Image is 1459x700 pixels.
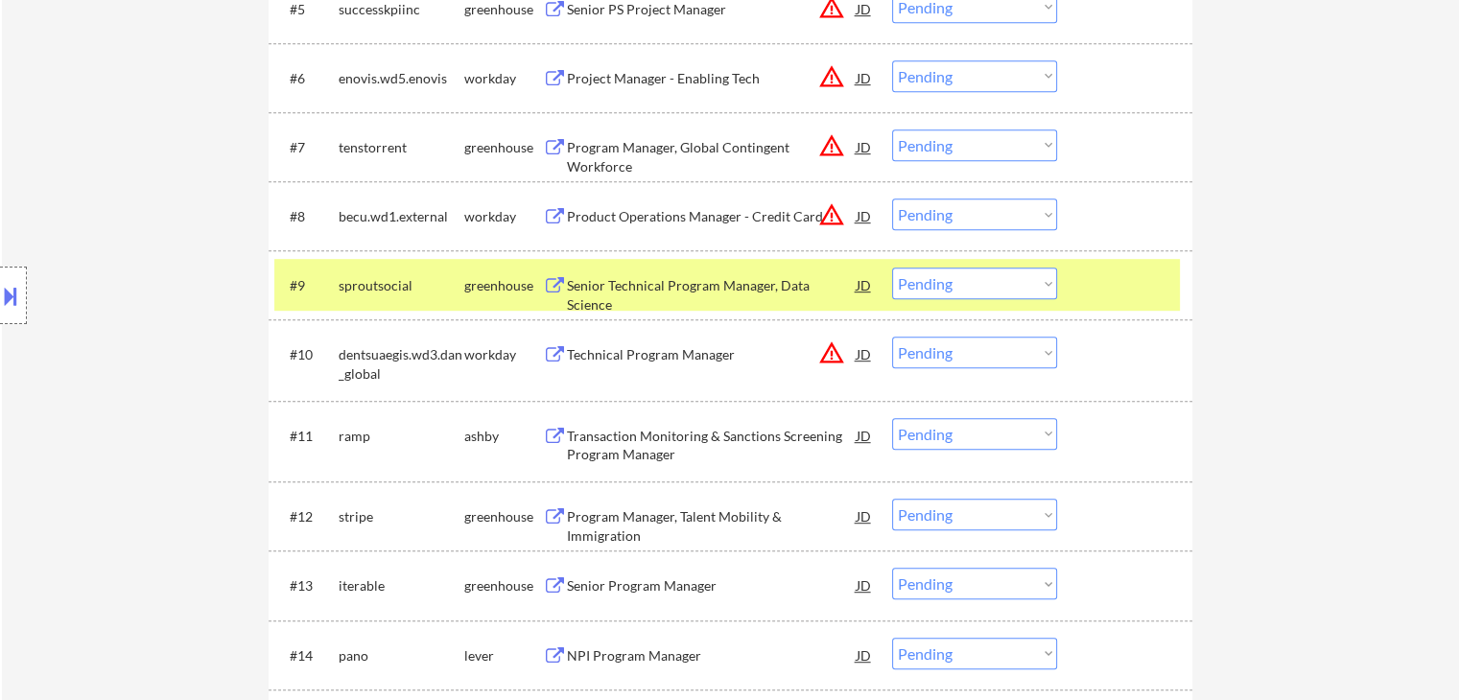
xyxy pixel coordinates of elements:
[464,507,543,526] div: greenhouse
[339,576,464,595] div: iterable
[464,576,543,595] div: greenhouse
[855,198,874,233] div: JD
[567,646,857,665] div: NPI Program Manager
[567,345,857,364] div: Technical Program Manager
[339,646,464,665] div: pano
[464,69,543,88] div: workday
[818,201,845,228] button: warning_amber
[290,646,323,665] div: #14
[339,507,464,526] div: stripe
[464,276,543,295] div: greenhouse
[339,427,464,446] div: ramp
[464,138,543,157] div: greenhouse
[855,129,874,164] div: JD
[567,507,857,545] div: Program Manager, Talent Mobility & Immigration
[567,69,857,88] div: Project Manager - Enabling Tech
[818,132,845,159] button: warning_amber
[464,427,543,446] div: ashby
[339,207,464,226] div: becu.wd1.external
[818,63,845,90] button: warning_amber
[855,337,874,371] div: JD
[339,345,464,383] div: dentsuaegis.wd3.dan_global
[567,138,857,175] div: Program Manager, Global Contingent Workforce
[855,268,874,302] div: JD
[464,207,543,226] div: workday
[290,69,323,88] div: #6
[855,60,874,95] div: JD
[290,507,323,526] div: #12
[464,646,543,665] div: lever
[855,499,874,533] div: JD
[855,638,874,672] div: JD
[464,345,543,364] div: workday
[818,339,845,366] button: warning_amber
[855,568,874,602] div: JD
[567,576,857,595] div: Senior Program Manager
[339,69,464,88] div: enovis.wd5.enovis
[567,276,857,314] div: Senior Technical Program Manager, Data Science
[567,207,857,226] div: Product Operations Manager - Credit Card
[855,418,874,453] div: JD
[290,576,323,595] div: #13
[339,276,464,295] div: sproutsocial
[339,138,464,157] div: tenstorrent
[567,427,857,464] div: Transaction Monitoring & Sanctions Screening Program Manager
